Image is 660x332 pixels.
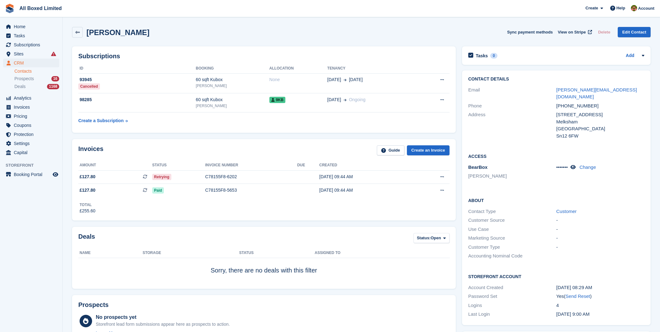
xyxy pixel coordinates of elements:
[468,311,556,318] div: Last Login
[3,31,59,40] a: menu
[417,235,431,241] span: Status:
[3,59,59,67] a: menu
[468,252,556,260] div: Accounting Nominal Code
[556,244,644,251] div: -
[3,22,59,31] a: menu
[269,64,327,74] th: Allocation
[468,244,556,251] div: Customer Type
[595,27,613,37] button: Delete
[52,171,59,178] a: Preview store
[14,148,51,157] span: Capital
[78,53,450,60] h2: Subscriptions
[14,22,51,31] span: Home
[78,145,103,156] h2: Invoices
[556,284,644,291] div: [DATE] 08:29 AM
[556,293,644,300] div: Yes
[152,174,171,180] span: Retrying
[468,86,556,101] div: Email
[78,117,124,124] div: Create a Subscription
[47,84,59,89] div: 1168
[269,76,327,83] div: None
[556,235,644,242] div: -
[616,5,625,11] span: Help
[3,121,59,130] a: menu
[14,75,59,82] a: Prospects 16
[565,293,590,299] a: Send Reset
[14,103,51,112] span: Invoices
[297,160,320,170] th: Due
[413,233,450,243] button: Status: Open
[556,209,577,214] a: Customer
[14,130,51,139] span: Protection
[327,96,341,103] span: [DATE]
[143,248,239,258] th: Storage
[377,145,404,156] a: Guide
[319,174,413,180] div: [DATE] 09:44 AM
[205,174,297,180] div: C78155F8-6202
[555,27,593,37] a: View on Stripe
[468,302,556,309] div: Logins
[319,187,413,194] div: [DATE] 09:44 AM
[196,64,269,74] th: Booking
[558,29,586,35] span: View on Stripe
[349,97,366,102] span: Ongoing
[556,102,644,110] div: [PHONE_NUMBER]
[468,208,556,215] div: Contact Type
[96,321,230,328] div: Storefront lead form submissions appear here as prospects to action.
[5,4,14,13] img: stora-icon-8386f47178a22dfd0bd8f6a31ec36ba5ce8667c1dd55bd0f319d3a0aa187defe.svg
[556,226,644,233] div: -
[638,5,654,12] span: Account
[556,132,644,140] div: Sn12 6FW
[14,68,59,74] a: Contacts
[14,121,51,130] span: Coupons
[6,162,62,169] span: Storefront
[80,202,96,208] div: Total
[556,217,644,224] div: -
[3,170,59,179] a: menu
[468,173,556,180] li: [PERSON_NAME]
[618,27,651,37] a: Edit Contact
[14,49,51,58] span: Sites
[51,51,56,56] i: Smart entry sync failures have occurred
[476,53,488,59] h2: Tasks
[14,112,51,121] span: Pricing
[78,233,95,245] h2: Deals
[78,160,152,170] th: Amount
[78,96,196,103] div: 98285
[78,115,128,127] a: Create a Subscription
[14,83,59,90] a: Deals 1168
[431,235,441,241] span: Open
[196,83,269,89] div: [PERSON_NAME]
[14,170,51,179] span: Booking Portal
[314,248,449,258] th: Assigned to
[468,235,556,242] div: Marketing Source
[14,31,51,40] span: Tasks
[80,174,96,180] span: £127.80
[468,102,556,110] div: Phone
[468,164,488,170] span: BearBox
[269,97,285,103] span: 9KB
[14,76,34,82] span: Prospects
[407,145,450,156] a: Create an Invoice
[14,94,51,102] span: Analytics
[327,64,418,74] th: Tenancy
[96,314,230,321] div: No prospects yet
[3,49,59,58] a: menu
[349,76,363,83] span: [DATE]
[3,40,59,49] a: menu
[490,53,497,59] div: 0
[51,76,59,81] div: 16
[3,112,59,121] a: menu
[468,111,556,139] div: Address
[585,5,598,11] span: Create
[86,28,149,37] h2: [PERSON_NAME]
[468,77,644,82] h2: Contact Details
[210,267,317,274] span: Sorry, there are no deals with this filter
[626,52,634,60] a: Add
[152,187,164,194] span: Paid
[78,76,196,83] div: 93945
[319,160,413,170] th: Created
[17,3,64,13] a: All Boxed Limited
[205,160,297,170] th: Invoice number
[3,130,59,139] a: menu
